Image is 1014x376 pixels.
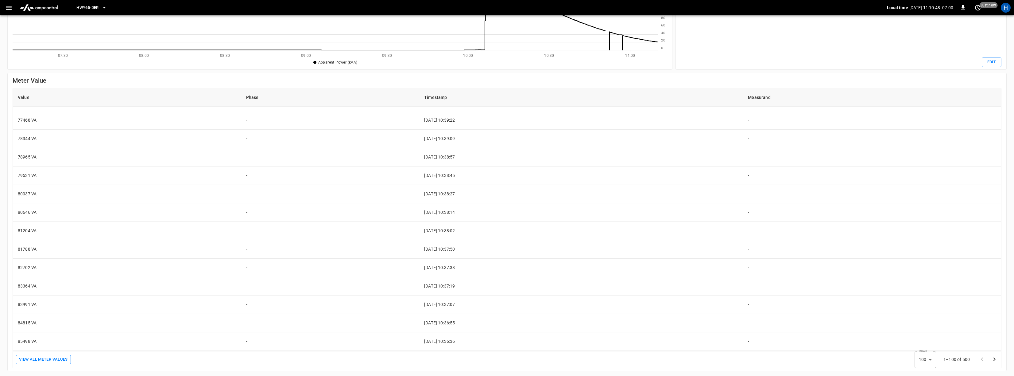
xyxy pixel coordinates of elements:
[13,130,241,148] td: 78344 VA
[743,296,1001,314] td: -
[419,259,743,277] td: [DATE] 10:37:38
[241,185,419,203] td: -
[661,32,665,37] text: 40
[743,240,1001,259] td: -
[13,222,241,240] td: 81204 VA
[743,111,1001,130] td: -
[661,40,665,44] text: 20
[382,53,392,58] text: 09:30
[419,277,743,296] td: [DATE] 10:37:19
[301,53,311,58] text: 09:00
[980,2,998,8] span: just now
[419,148,743,166] td: [DATE] 10:38:57
[661,48,663,52] text: 0
[419,130,743,148] td: [DATE] 10:39:09
[13,332,241,351] td: 85498 VA
[419,166,743,185] td: [DATE] 10:38:45
[241,259,419,277] td: -
[241,314,419,332] td: -
[743,314,1001,332] td: -
[982,57,1001,67] button: Edit
[17,2,60,14] img: ampcontrol.io logo
[241,166,419,185] td: -
[16,355,71,364] button: View All meter values
[419,296,743,314] td: [DATE] 10:37:07
[419,222,743,240] td: [DATE] 10:38:02
[13,277,241,296] td: 83364 VA
[241,332,419,351] td: -
[419,88,743,107] th: Timestamp
[241,111,419,130] td: -
[1001,3,1011,13] div: profile-icon
[241,296,419,314] td: -
[13,259,241,277] td: 82702 VA
[973,3,983,13] button: set refresh interval
[909,5,953,11] p: [DATE] 11:10:48 -07:00
[13,76,1001,85] h6: Meter Value
[241,222,419,240] td: -
[743,203,1001,222] td: -
[13,314,241,332] td: 84815 VA
[661,17,665,21] text: 80
[743,277,1001,296] td: -
[743,88,1001,107] th: Measurand
[13,240,241,259] td: 81788 VA
[943,356,970,362] p: 1–100 of 500
[743,259,1001,277] td: -
[419,185,743,203] td: [DATE] 10:38:27
[220,53,230,58] text: 08:30
[743,222,1001,240] td: -
[318,60,358,65] span: Apparent Power (kVA)
[241,203,419,222] td: -
[13,88,241,107] th: Value
[13,203,241,222] td: 80646 VA
[743,185,1001,203] td: -
[241,277,419,296] td: -
[625,53,635,58] text: 11:00
[139,53,149,58] text: 08:00
[13,296,241,314] td: 83991 VA
[419,314,743,332] td: [DATE] 10:36:55
[743,166,1001,185] td: -
[419,240,743,259] td: [DATE] 10:37:50
[13,166,241,185] td: 79531 VA
[241,148,419,166] td: -
[988,353,1000,366] button: Go to next page
[419,111,743,130] td: [DATE] 10:39:22
[419,332,743,351] td: [DATE] 10:36:36
[241,240,419,259] td: -
[419,203,743,222] td: [DATE] 10:38:14
[544,53,554,58] text: 10:30
[58,53,68,58] text: 07:30
[743,130,1001,148] td: -
[241,88,419,107] th: Phase
[743,332,1001,351] td: -
[915,351,936,368] div: 100
[919,349,927,354] label: Rows
[887,5,908,11] p: Local time
[743,148,1001,166] td: -
[661,25,665,29] text: 60
[241,130,419,148] td: -
[76,4,99,11] span: HWY65-DER
[74,2,109,14] button: HWY65-DER
[13,111,241,130] td: 77468 VA
[13,185,241,203] td: 80037 VA
[463,53,473,58] text: 10:00
[13,148,241,166] td: 78965 VA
